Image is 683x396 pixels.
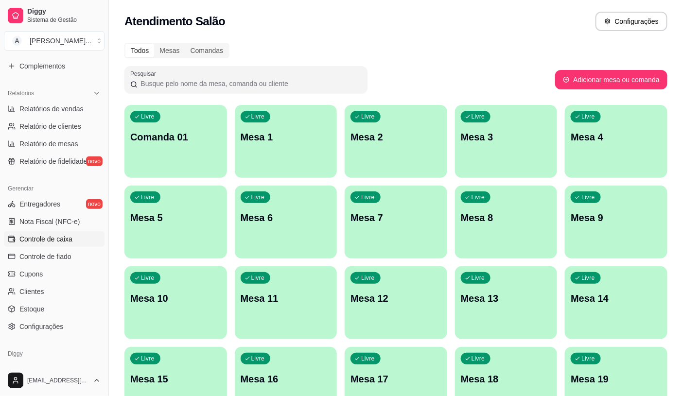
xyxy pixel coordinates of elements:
div: [PERSON_NAME] ... [30,36,91,46]
a: DiggySistema de Gestão [4,4,105,27]
h2: Atendimento Salão [124,14,225,29]
p: Livre [581,113,595,121]
span: Entregadores [19,199,60,209]
div: Gerenciar [4,181,105,196]
p: Mesa 13 [461,292,552,305]
p: Livre [581,193,595,201]
span: Relatório de mesas [19,139,78,149]
p: Mesa 8 [461,211,552,224]
p: Livre [251,193,265,201]
a: Configurações [4,319,105,334]
a: Relatórios de vendas [4,101,105,117]
p: Mesa 19 [571,372,662,386]
span: Complementos [19,61,65,71]
span: Planos [19,364,40,374]
button: LivreComanda 01 [124,105,227,178]
button: LivreMesa 10 [124,266,227,339]
p: Mesa 17 [350,372,441,386]
p: Livre [361,355,375,362]
a: Controle de fiado [4,249,105,264]
p: Mesa 3 [461,130,552,144]
p: Livre [141,355,155,362]
button: [EMAIL_ADDRESS][DOMAIN_NAME] [4,369,105,392]
a: Clientes [4,284,105,299]
a: Cupons [4,266,105,282]
p: Livre [472,274,485,282]
span: A [12,36,22,46]
p: Livre [141,193,155,201]
span: Relatórios de vendas [19,104,84,114]
p: Livre [472,355,485,362]
a: Relatório de mesas [4,136,105,152]
p: Livre [251,113,265,121]
a: Nota Fiscal (NFC-e) [4,214,105,229]
p: Livre [141,113,155,121]
p: Livre [361,193,375,201]
p: Livre [472,113,485,121]
span: Estoque [19,304,44,314]
span: Controle de caixa [19,234,72,244]
button: Select a team [4,31,105,51]
button: LivreMesa 9 [565,186,667,258]
p: Mesa 12 [350,292,441,305]
button: LivreMesa 13 [455,266,558,339]
a: Complementos [4,58,105,74]
p: Livre [141,274,155,282]
span: Sistema de Gestão [27,16,101,24]
button: LivreMesa 8 [455,186,558,258]
button: LivreMesa 2 [345,105,447,178]
span: Controle de fiado [19,252,71,261]
p: Mesa 4 [571,130,662,144]
p: Mesa 6 [241,211,332,224]
span: Clientes [19,287,44,296]
p: Livre [251,274,265,282]
p: Mesa 15 [130,372,221,386]
p: Livre [361,113,375,121]
span: Relatório de fidelidade [19,156,87,166]
span: Cupons [19,269,43,279]
p: Mesa 16 [241,372,332,386]
p: Mesa 9 [571,211,662,224]
a: Entregadoresnovo [4,196,105,212]
p: Comanda 01 [130,130,221,144]
p: Livre [472,193,485,201]
a: Relatório de clientes [4,119,105,134]
a: Controle de caixa [4,231,105,247]
div: Mesas [154,44,185,57]
span: Configurações [19,322,63,331]
span: Relatórios [8,89,34,97]
div: Comandas [185,44,229,57]
label: Pesquisar [130,69,159,78]
span: Diggy [27,7,101,16]
p: Mesa 5 [130,211,221,224]
p: Livre [361,274,375,282]
button: Adicionar mesa ou comanda [555,70,667,89]
p: Mesa 2 [350,130,441,144]
p: Mesa 11 [241,292,332,305]
button: LivreMesa 5 [124,186,227,258]
p: Mesa 10 [130,292,221,305]
a: Relatório de fidelidadenovo [4,154,105,169]
div: Todos [125,44,154,57]
p: Livre [581,274,595,282]
span: Relatório de clientes [19,121,81,131]
p: Mesa 7 [350,211,441,224]
p: Mesa 1 [241,130,332,144]
a: Planos [4,362,105,377]
a: Estoque [4,301,105,317]
button: LivreMesa 3 [455,105,558,178]
button: LivreMesa 14 [565,266,667,339]
p: Mesa 18 [461,372,552,386]
p: Livre [581,355,595,362]
span: Nota Fiscal (NFC-e) [19,217,80,226]
button: LivreMesa 4 [565,105,667,178]
button: LivreMesa 12 [345,266,447,339]
span: [EMAIL_ADDRESS][DOMAIN_NAME] [27,377,89,384]
div: Diggy [4,346,105,362]
button: LivreMesa 1 [235,105,337,178]
button: LivreMesa 11 [235,266,337,339]
p: Livre [251,355,265,362]
button: LivreMesa 6 [235,186,337,258]
button: Configurações [595,12,667,31]
p: Mesa 14 [571,292,662,305]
